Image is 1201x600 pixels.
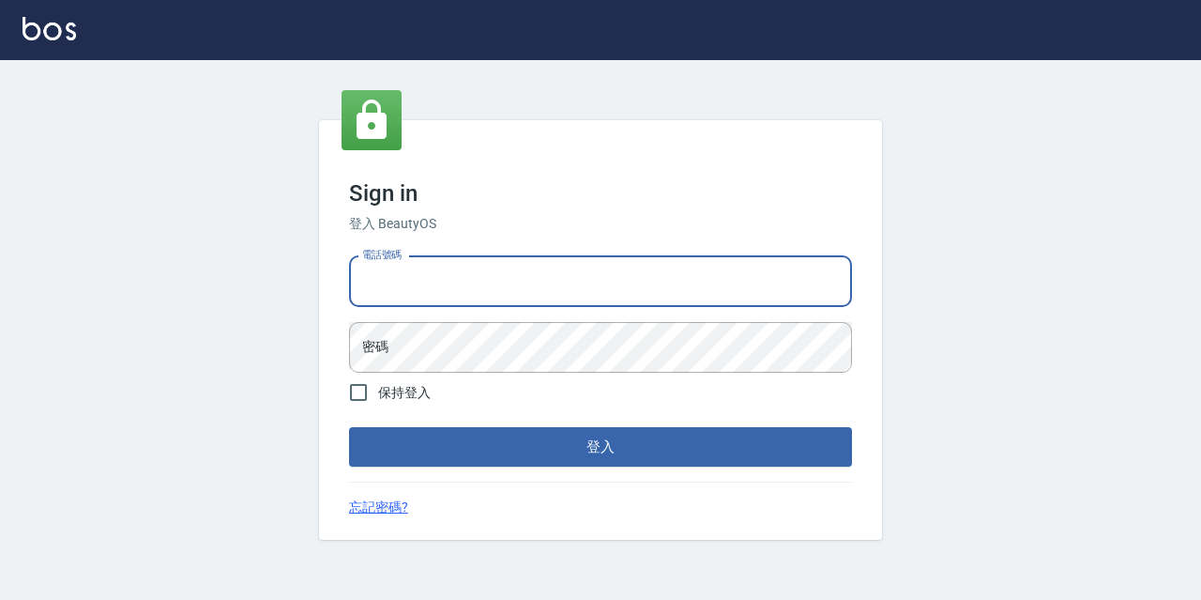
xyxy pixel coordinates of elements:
a: 忘記密碼? [349,498,408,517]
button: 登入 [349,427,852,467]
img: Logo [23,17,76,40]
h3: Sign in [349,180,852,207]
h6: 登入 BeautyOS [349,214,852,234]
span: 保持登入 [378,383,431,403]
label: 電話號碼 [362,248,402,262]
